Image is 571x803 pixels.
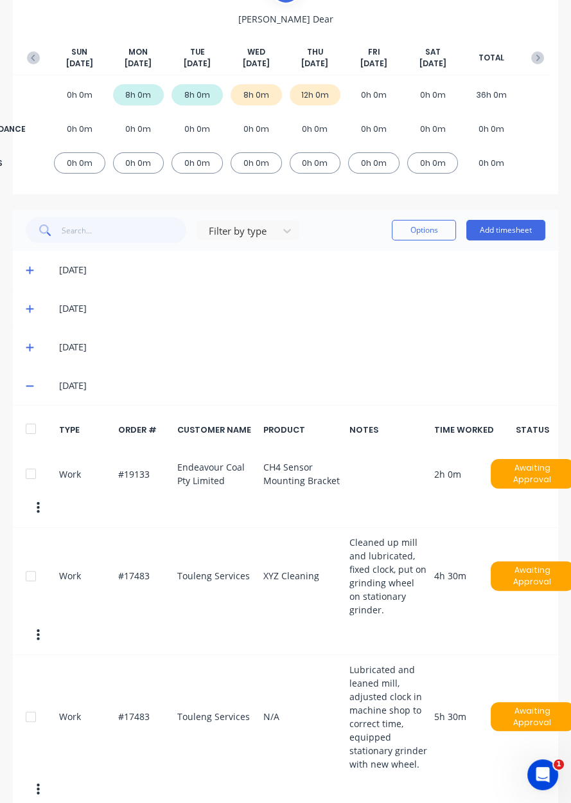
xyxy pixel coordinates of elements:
div: 36h 0m [466,84,517,105]
div: 0h 0m [407,118,459,140]
div: 0h 0m [466,152,517,174]
div: [DATE] [59,263,545,277]
div: CUSTOMER NAME [177,424,256,436]
div: PRODUCT [263,424,342,436]
button: Add timesheet [466,220,545,240]
span: [DATE] [419,58,446,69]
span: 1 [554,759,564,770]
span: [DATE] [66,58,93,69]
span: THU [307,46,323,58]
div: 0h 0m [290,118,341,140]
button: Options [392,220,456,240]
span: [DATE] [243,58,270,69]
span: FRI [367,46,380,58]
div: [DATE] [59,379,545,393]
span: TUE [190,46,205,58]
div: 0h 0m [171,118,223,140]
input: Search... [62,217,187,243]
div: 8h 0m [171,84,223,105]
div: 0h 0m [407,84,459,105]
div: 0h 0m [407,152,459,174]
div: 0h 0m [466,118,517,140]
span: WED [247,46,265,58]
div: 0h 0m [348,152,400,174]
div: 8h 0m [231,84,282,105]
div: [DATE] [59,302,545,316]
div: 0h 0m [113,118,164,140]
div: 0h 0m [348,84,400,105]
div: 0h 0m [231,118,282,140]
span: [DATE] [301,58,328,69]
div: TYPE [59,424,111,436]
div: 0h 0m [54,84,105,105]
span: [DATE] [184,58,211,69]
div: [DATE] [59,340,545,354]
span: [DATE] [125,58,152,69]
div: 12h 0m [290,84,341,105]
div: TIME WORKED [434,424,512,436]
div: 0h 0m [231,152,282,174]
iframe: Intercom live chat [527,759,558,790]
div: 0h 0m [290,152,341,174]
div: STATUS [520,424,545,436]
span: SUN [71,46,87,58]
span: [DATE] [360,58,387,69]
span: SAT [425,46,441,58]
div: 0h 0m [54,118,105,140]
span: TOTAL [479,52,504,64]
div: 0h 0m [348,118,400,140]
div: ORDER # [118,424,170,436]
div: NOTES [349,424,427,436]
div: 0h 0m [54,152,105,174]
div: 0h 0m [171,152,223,174]
span: [PERSON_NAME] Dear [238,12,333,26]
span: MON [128,46,148,58]
div: 8h 0m [113,84,164,105]
div: 0h 0m [113,152,164,174]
